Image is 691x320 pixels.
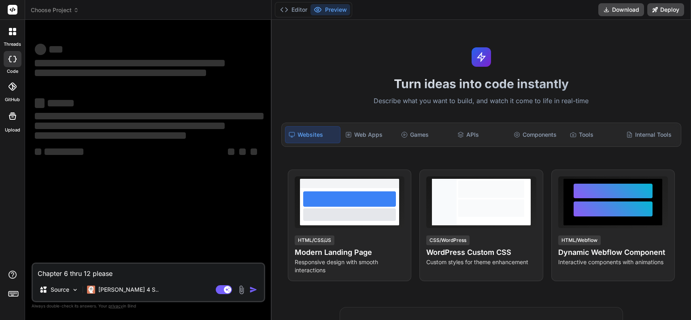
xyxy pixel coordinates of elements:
span: ‌ [35,123,225,129]
span: ‌ [35,98,45,108]
img: icon [249,286,257,294]
p: Source [51,286,69,294]
span: ‌ [228,148,234,155]
div: APIs [454,126,509,143]
label: Upload [5,127,20,134]
button: Editor [277,4,310,15]
button: Download [598,3,644,16]
p: Interactive components with animations [558,258,668,266]
span: privacy [108,303,123,308]
span: ‌ [45,148,83,155]
p: [PERSON_NAME] 4 S.. [98,286,159,294]
span: ‌ [35,70,206,76]
h4: Dynamic Webflow Component [558,247,668,258]
h1: Turn ideas into code instantly [276,76,686,91]
p: Always double-check its answers. Your in Bind [32,302,265,310]
img: attachment [237,285,246,295]
span: ‌ [49,46,62,53]
span: ‌ [35,44,46,55]
div: CSS/WordPress [426,235,470,245]
span: ‌ [35,148,41,155]
p: Describe what you want to build, and watch it come to life in real-time [276,96,686,106]
div: HTML/CSS/JS [295,235,334,245]
p: Responsive design with smooth interactions [295,258,404,274]
label: code [7,68,18,75]
div: Components [510,126,565,143]
div: Games [398,126,453,143]
span: ‌ [48,100,74,106]
span: Choose Project [31,6,79,14]
img: Claude 4 Sonnet [87,286,95,294]
span: ‌ [251,148,257,155]
div: Tools [567,126,621,143]
span: ‌ [35,113,264,119]
span: ‌ [35,60,225,66]
label: threads [4,41,21,48]
button: Deploy [647,3,684,16]
span: ‌ [239,148,246,155]
div: HTML/Webflow [558,235,601,245]
h4: Modern Landing Page [295,247,404,258]
div: Web Apps [342,126,397,143]
p: Custom styles for theme enhancement [426,258,536,266]
img: Pick Models [72,286,79,293]
h4: WordPress Custom CSS [426,247,536,258]
span: ‌ [35,132,186,139]
label: GitHub [5,96,20,103]
textarea: Chapter 6 thru 12 please [33,264,264,278]
button: Preview [310,4,350,15]
div: Websites [285,126,340,143]
div: Internal Tools [623,126,678,143]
